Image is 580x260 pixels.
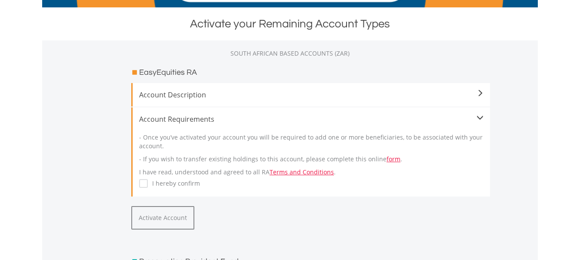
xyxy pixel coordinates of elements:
[270,168,334,176] a: Terms and Conditions
[148,179,200,188] label: I hereby confirm
[131,206,194,230] button: Activate Account
[139,133,483,150] p: - Once you’ve activated your account you will be required to add one or more beneficiaries, to be...
[42,49,538,58] div: SOUTH AFRICAN BASED ACCOUNTS (ZAR)
[139,90,483,100] span: Account Description
[139,124,483,190] div: I have read, understood and agreed to all RA .
[139,114,483,124] div: Account Requirements
[139,67,197,79] h3: EasyEquities RA
[139,155,483,163] p: - If you wish to transfer existing holdings to this account, please complete this online .
[42,16,538,32] div: Activate your Remaining Account Types
[387,155,400,163] a: form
